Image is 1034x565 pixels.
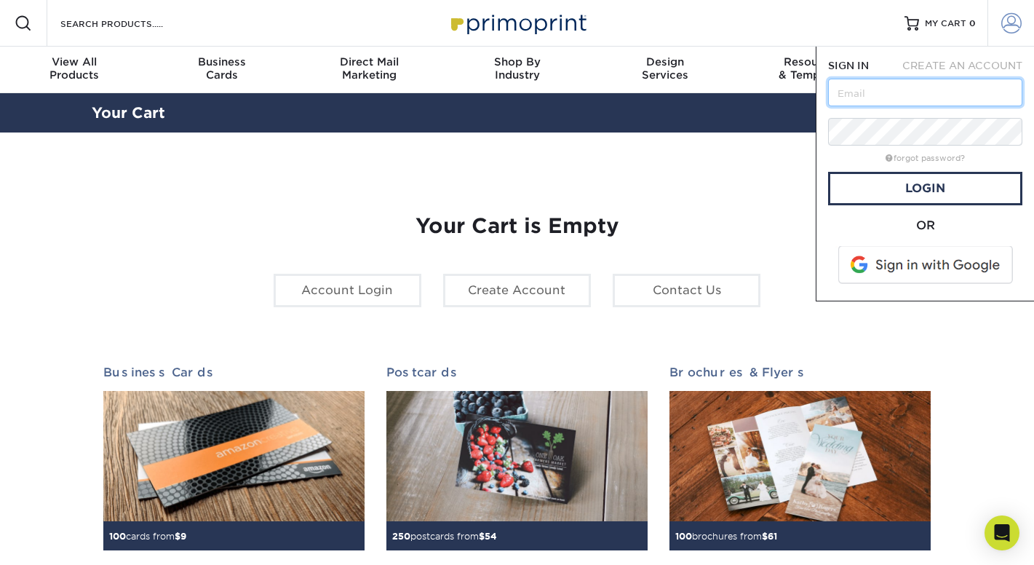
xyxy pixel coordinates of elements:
a: Account Login [274,274,421,307]
a: DesignServices [591,47,739,93]
span: 100 [109,531,126,542]
a: forgot password? [886,154,965,163]
img: Brochures & Flyers [669,391,931,522]
span: 61 [768,531,777,542]
a: Contact Us [613,274,760,307]
div: Cards [148,55,295,82]
span: MY CART [925,17,966,30]
div: Open Intercom Messenger [985,515,1019,550]
input: Email [828,79,1022,106]
span: 250 [392,531,410,542]
span: SIGN IN [828,60,869,71]
img: Business Cards [103,391,365,522]
h2: Business Cards [103,366,365,379]
h1: Your Cart is Empty [103,214,931,239]
div: Industry [443,55,591,82]
span: $ [762,531,768,542]
span: 54 [485,531,497,542]
a: Resources& Templates [739,47,886,93]
span: Direct Mail [295,55,443,68]
span: 0 [969,18,976,28]
small: brochures from [675,531,777,542]
input: SEARCH PRODUCTS..... [59,15,201,32]
a: Direct MailMarketing [295,47,443,93]
h2: Brochures & Flyers [669,366,931,379]
h2: Postcards [386,366,648,379]
span: Business [148,55,295,68]
a: Create Account [443,274,591,307]
span: Resources [739,55,886,68]
span: 100 [675,531,692,542]
a: BusinessCards [148,47,295,93]
div: OR [828,217,1022,234]
small: cards from [109,531,186,542]
img: Primoprint [445,7,590,39]
div: Marketing [295,55,443,82]
div: Services [591,55,739,82]
img: Postcards [386,391,648,522]
a: Shop ByIndustry [443,47,591,93]
span: Design [591,55,739,68]
div: & Templates [739,55,886,82]
a: Your Cart [92,104,165,122]
span: CREATE AN ACCOUNT [902,60,1022,71]
span: Shop By [443,55,591,68]
a: Login [828,172,1022,205]
span: 9 [180,531,186,542]
small: postcards from [392,531,497,542]
span: $ [175,531,180,542]
span: $ [479,531,485,542]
